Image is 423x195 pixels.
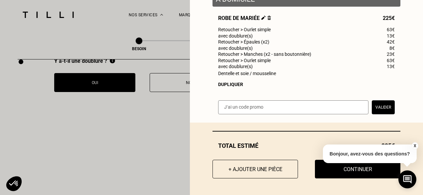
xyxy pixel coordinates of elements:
[323,145,417,163] p: Bonjour, avez-vous des questions?
[218,58,271,63] span: Retoucher > Ourlet simple
[218,33,253,39] span: avec doublure(s)
[387,58,395,63] span: 63€
[218,39,269,45] span: Retoucher > Épaules (x2)
[261,16,266,20] img: Éditer
[387,27,395,32] span: 63€
[212,142,400,149] div: Total estimé
[218,27,271,32] span: Retoucher > Ourlet simple
[218,64,253,69] span: avec doublure(s)
[212,160,298,178] button: + Ajouter une pièce
[218,71,276,76] span: Dentelle et soie / mousseline
[218,51,311,57] span: Retoucher > Manches (x2 - sans boutonnière)
[218,82,395,87] div: Dupliquer
[315,160,400,178] button: Continuer
[389,46,395,51] span: 8€
[387,39,395,45] span: 42€
[218,46,253,51] span: avec doublure(s)
[387,51,395,57] span: 23€
[218,15,271,21] span: Robe de mariée
[372,100,395,114] button: Valider
[387,33,395,39] span: 13€
[387,64,395,69] span: 13€
[218,100,368,114] input: J‘ai un code promo
[267,16,271,20] img: Supprimer
[411,142,418,149] button: X
[383,15,395,21] span: 225€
